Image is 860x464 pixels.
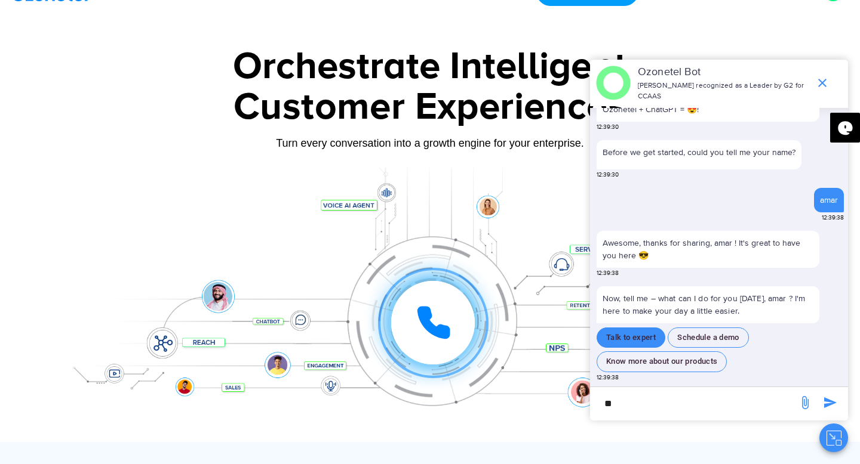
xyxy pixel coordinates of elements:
[57,48,803,86] div: Orchestrate Intelligent
[668,327,749,348] button: Schedule a demo
[638,81,809,102] p: [PERSON_NAME] recognized as a Leader by G2 for CCAAS
[597,269,619,278] span: 12:39:38
[820,194,838,206] div: amar
[597,373,619,382] span: 12:39:38
[603,237,813,262] p: Awesome, thanks for sharing, amar ! It's great to have you here 😎
[597,171,619,180] span: 12:39:30
[596,66,631,100] img: header
[638,64,809,81] p: Ozonetel Bot
[57,137,803,150] div: Turn every conversation into a growth engine for your enterprise.
[596,393,792,414] div: new-msg-input
[597,286,819,323] p: Now, tell me – what can I do for you [DATE], amar ? I'm here to make your day a little easier.
[57,79,803,136] div: Customer Experiences
[597,123,619,132] span: 12:39:30
[822,214,844,222] span: 12:39:38
[818,391,842,414] span: send message
[597,351,727,372] button: Know more about our products
[597,327,665,348] button: Talk to expert
[810,71,834,95] span: end chat or minimize
[793,391,817,414] span: send message
[819,423,848,452] button: Close chat
[603,146,795,159] p: Before we get started, could you tell me your name?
